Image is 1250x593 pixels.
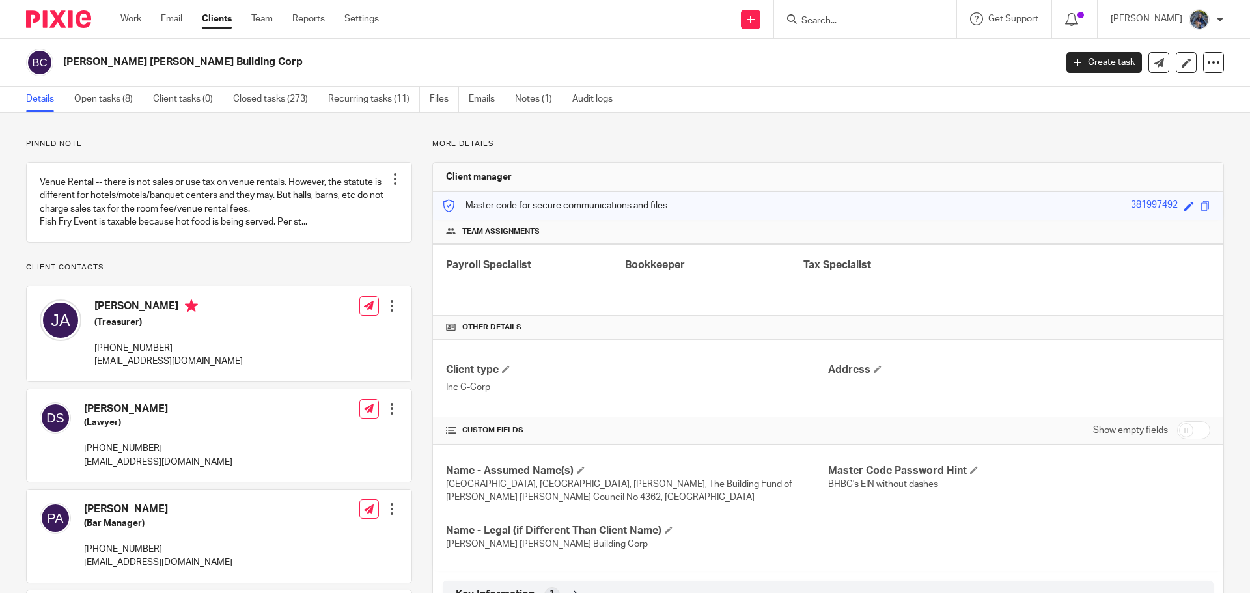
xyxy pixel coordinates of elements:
[446,540,648,549] span: [PERSON_NAME] [PERSON_NAME] Building Corp
[26,139,412,149] p: Pinned note
[469,87,505,112] a: Emails
[94,342,243,355] p: [PHONE_NUMBER]
[446,260,531,270] span: Payroll Specialist
[665,526,673,534] span: Edit Name - Legal (if Different Than Client Name)
[344,12,379,25] a: Settings
[874,365,882,373] span: Edit Address
[40,503,71,534] img: svg%3E
[1184,201,1194,211] span: Edit code
[26,262,412,273] p: Client contacts
[446,381,828,394] p: Inc C-Corp
[84,456,232,469] p: [EMAIL_ADDRESS][DOMAIN_NAME]
[328,87,420,112] a: Recurring tasks (11)
[577,466,585,474] span: Edit Name - Assumed Name(s)
[84,517,232,530] h5: (Bar Manager)
[26,10,91,28] img: Pixie
[84,543,232,556] p: [PHONE_NUMBER]
[432,139,1224,149] p: More details
[94,299,243,316] h4: [PERSON_NAME]
[120,12,141,25] a: Work
[40,402,71,434] img: svg%3E
[446,464,828,478] h4: Name - Assumed Name(s)
[1066,52,1142,73] a: Create task
[1131,199,1178,214] div: 381997492
[185,299,198,312] i: Primary
[502,365,510,373] span: Change Client type
[153,87,223,112] a: Client tasks (0)
[202,12,232,25] a: Clients
[63,55,850,69] h2: [PERSON_NAME] [PERSON_NAME] Building Corp
[161,12,182,25] a: Email
[446,171,512,184] h3: Client manager
[828,480,938,489] span: BHBC's EIN without dashes
[1111,12,1182,25] p: [PERSON_NAME]
[84,442,232,455] p: [PHONE_NUMBER]
[800,16,917,27] input: Search
[1148,52,1169,73] a: Send new email
[625,260,685,270] span: Bookkeeper
[446,480,792,502] span: [GEOGRAPHIC_DATA], [GEOGRAPHIC_DATA], [PERSON_NAME], The Building Fund of [PERSON_NAME] [PERSON_N...
[84,503,232,516] h4: [PERSON_NAME]
[94,355,243,368] p: [EMAIL_ADDRESS][DOMAIN_NAME]
[40,299,81,341] img: svg%3E
[446,425,828,435] h4: CUSTOM FIELDS
[84,416,232,429] h5: (Lawyer)
[462,227,540,237] span: Team assignments
[84,556,232,569] p: [EMAIL_ADDRESS][DOMAIN_NAME]
[803,260,871,270] span: Tax Specialist
[988,14,1038,23] span: Get Support
[84,402,232,416] h4: [PERSON_NAME]
[1201,201,1210,211] span: Copy to clipboard
[970,466,978,474] span: Edit Master Code Password Hint
[26,87,64,112] a: Details
[1189,9,1210,30] img: 20210918_184149%20(2).jpg
[74,87,143,112] a: Open tasks (8)
[515,87,562,112] a: Notes (1)
[443,199,667,212] p: Master code for secure communications and files
[446,363,828,377] h4: Client type
[251,12,273,25] a: Team
[1093,424,1168,437] label: Show empty fields
[828,363,1210,377] h4: Address
[233,87,318,112] a: Closed tasks (273)
[446,524,828,538] h4: Name - Legal (if Different Than Client Name)
[572,87,622,112] a: Audit logs
[430,87,459,112] a: Files
[462,322,521,333] span: Other details
[292,12,325,25] a: Reports
[828,464,1210,478] h4: Master Code Password Hint
[94,316,243,329] h5: (Treasurer)
[1176,52,1197,73] a: Edit client
[26,49,53,76] img: svg%3E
